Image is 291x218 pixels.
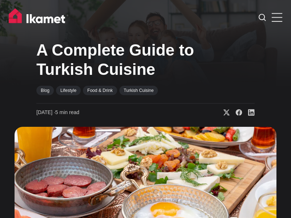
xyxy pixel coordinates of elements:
[83,86,117,95] a: Food & Drink
[36,109,79,116] time: 5 min read
[9,8,68,27] img: Ikamet home
[119,86,158,95] a: Turkish Cuisine
[230,109,242,116] a: Share on Facebook
[36,86,54,95] a: Blog
[56,86,81,95] a: Lifestyle
[36,41,255,79] h1: A Complete Guide to Turkish Cuisine
[242,109,255,116] a: Share on Linkedin
[36,109,55,115] span: [DATE] ∙
[218,109,230,116] a: Share on X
